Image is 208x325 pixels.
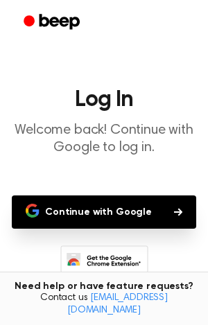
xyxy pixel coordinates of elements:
[8,292,200,317] span: Contact us
[11,89,197,111] h1: Log In
[14,9,92,36] a: Beep
[11,122,197,157] p: Welcome back! Continue with Google to log in.
[12,195,196,229] button: Continue with Google
[67,293,168,315] a: [EMAIL_ADDRESS][DOMAIN_NAME]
